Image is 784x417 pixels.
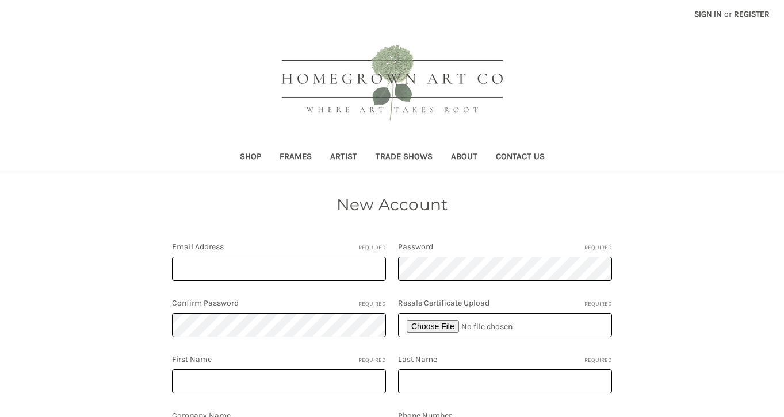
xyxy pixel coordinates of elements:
[584,356,612,365] small: Required
[487,144,554,172] a: Contact Us
[358,244,386,252] small: Required
[321,144,366,172] a: Artist
[358,300,386,308] small: Required
[442,144,487,172] a: About
[172,241,386,253] label: Email Address
[263,32,522,136] img: HOMEGROWN ART CO
[398,241,612,253] label: Password
[398,353,612,365] label: Last Name
[172,297,386,309] label: Confirm Password
[71,192,713,217] h1: New Account
[584,300,612,308] small: Required
[172,353,386,365] label: First Name
[366,144,442,172] a: Trade Shows
[584,244,612,252] small: Required
[231,144,270,172] a: Shop
[358,356,386,365] small: Required
[270,144,321,172] a: Frames
[398,297,612,309] label: Resale Certificate Upload
[723,8,733,20] span: or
